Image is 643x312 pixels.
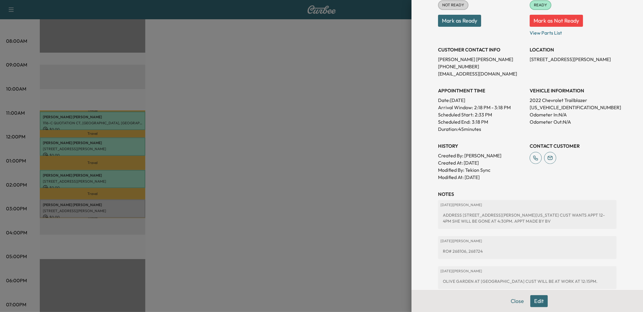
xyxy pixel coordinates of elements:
[530,142,616,150] h3: CONTACT CUSTOMER
[475,111,492,118] p: 2:33 PM
[438,46,525,53] h3: CUSTOMER CONTACT INFO
[530,97,616,104] p: 2022 Chevrolet Trailblazer
[438,118,471,125] p: Scheduled End:
[438,63,525,70] p: [PHONE_NUMBER]
[438,152,525,159] p: Created By : [PERSON_NAME]
[472,118,488,125] p: 3:18 PM
[530,111,616,118] p: Odometer In: N/A
[438,87,525,94] h3: APPOINTMENT TIME
[440,210,614,227] div: ADDRESS [STREET_ADDRESS][PERSON_NAME][US_STATE] CUST WANTS APPT 12-4PM SHE WILL BE GONE AT 4:30PM...
[438,15,481,27] button: Mark as Ready
[438,56,525,63] p: [PERSON_NAME] [PERSON_NAME]
[438,159,525,166] p: Created At : [DATE]
[507,295,528,307] button: Close
[530,118,616,125] p: Odometer Out: N/A
[439,2,468,8] span: NOT READY
[440,239,614,243] p: [DATE] | [PERSON_NAME]
[474,104,511,111] span: 2:18 PM - 3:18 PM
[438,70,525,77] p: [EMAIL_ADDRESS][DOMAIN_NAME]
[438,190,616,198] h3: NOTES
[438,104,525,111] p: Arrival Window:
[438,166,525,174] p: Modified By : Tekion Sync
[530,15,583,27] button: Mark as Not Ready
[530,56,616,63] p: [STREET_ADDRESS][PERSON_NAME]
[440,269,614,273] p: [DATE] | [PERSON_NAME]
[530,87,616,94] h3: VEHICLE INFORMATION
[530,295,548,307] button: Edit
[440,246,614,257] div: RO# 268106, 268724
[438,97,525,104] p: Date: [DATE]
[438,111,474,118] p: Scheduled Start:
[438,142,525,150] h3: History
[438,174,525,181] p: Modified At : [DATE]
[438,125,525,133] p: Duration: 45 minutes
[530,2,551,8] span: READY
[440,276,614,287] div: OLIVE GARDEN AT [GEOGRAPHIC_DATA] CUST WILL BE AT WORK AT 12:15PM.
[530,46,616,53] h3: LOCATION
[530,104,616,111] p: [US_VEHICLE_IDENTIFICATION_NUMBER]
[530,27,616,36] p: View Parts List
[440,202,614,207] p: [DATE] | [PERSON_NAME]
